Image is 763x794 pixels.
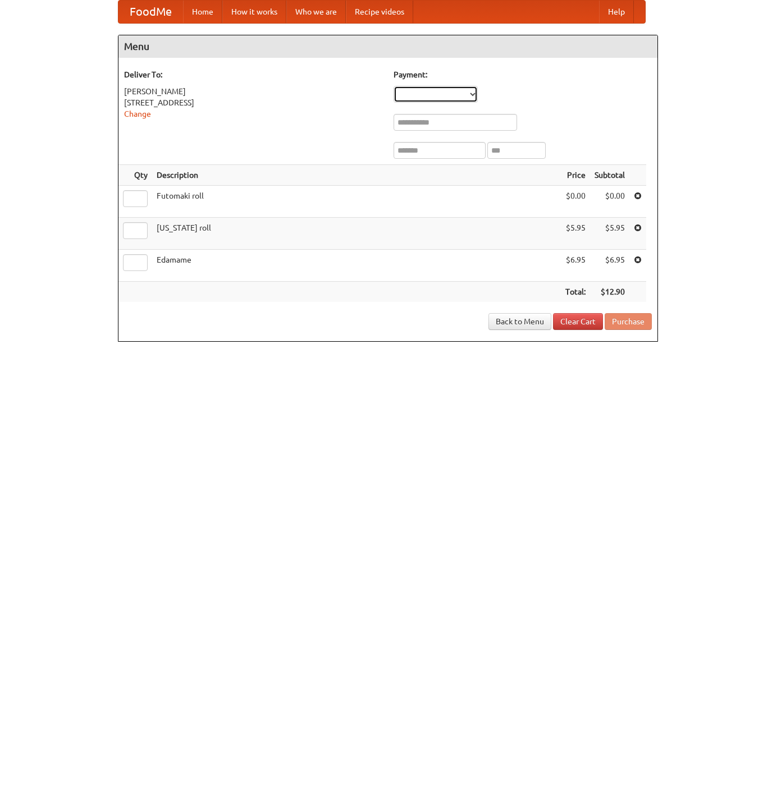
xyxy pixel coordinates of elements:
th: Qty [118,165,152,186]
td: $6.95 [561,250,590,282]
a: Who we are [286,1,346,23]
a: How it works [222,1,286,23]
h5: Deliver To: [124,69,382,80]
td: Edamame [152,250,561,282]
td: Futomaki roll [152,186,561,218]
a: Back to Menu [488,313,551,330]
button: Purchase [605,313,652,330]
td: $5.95 [561,218,590,250]
div: [STREET_ADDRESS] [124,97,382,108]
a: Help [599,1,634,23]
a: Home [183,1,222,23]
th: Subtotal [590,165,629,186]
div: [PERSON_NAME] [124,86,382,97]
td: $0.00 [590,186,629,218]
a: FoodMe [118,1,183,23]
a: Recipe videos [346,1,413,23]
th: Price [561,165,590,186]
a: Clear Cart [553,313,603,330]
a: Change [124,109,151,118]
th: Total: [561,282,590,302]
td: $0.00 [561,186,590,218]
h4: Menu [118,35,657,58]
h5: Payment: [394,69,652,80]
th: Description [152,165,561,186]
td: $6.95 [590,250,629,282]
td: $5.95 [590,218,629,250]
th: $12.90 [590,282,629,302]
td: [US_STATE] roll [152,218,561,250]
